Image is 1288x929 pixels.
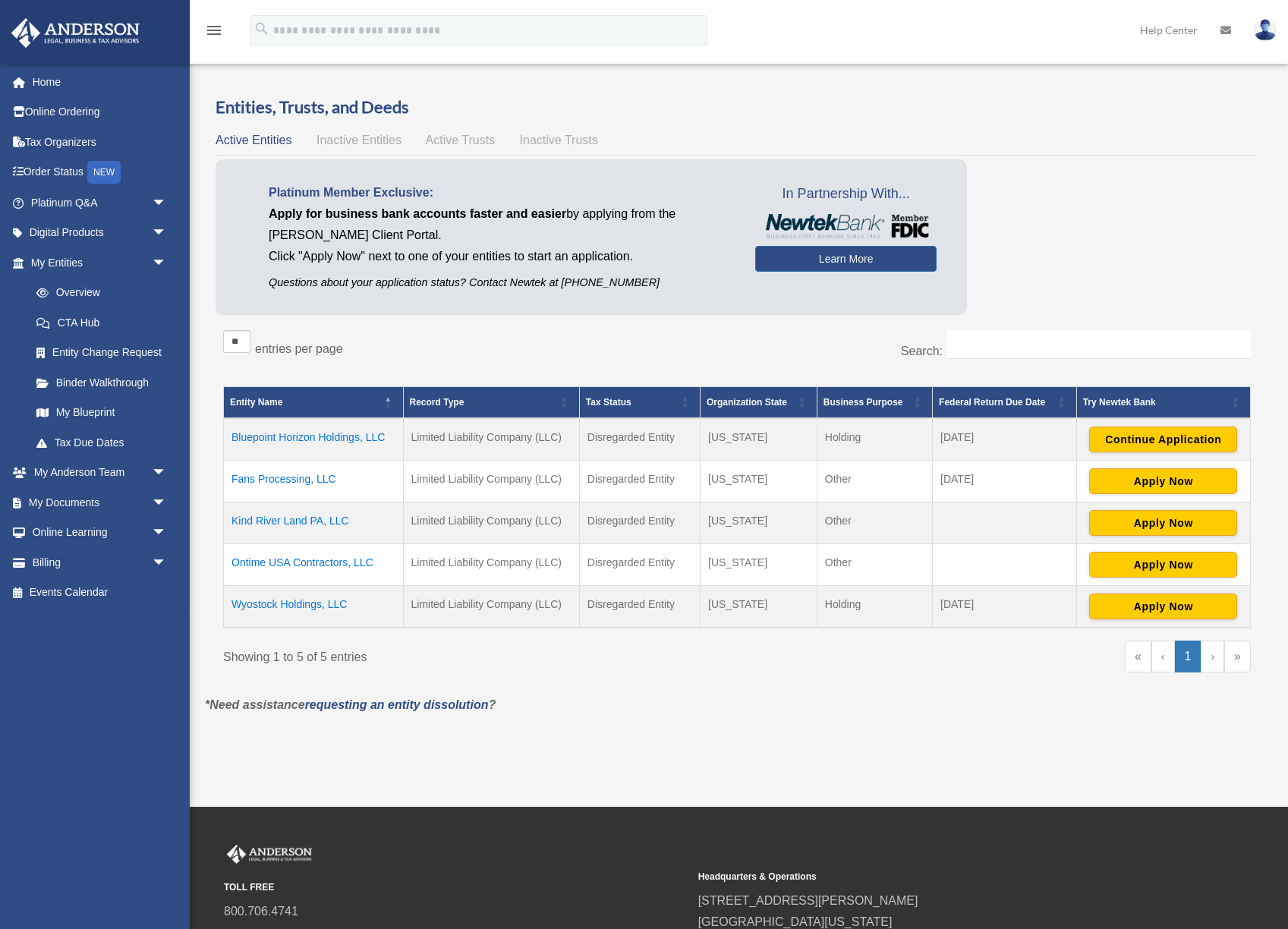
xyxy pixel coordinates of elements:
a: My Entitiesarrow_drop_down [11,247,182,278]
span: Entity Name [230,397,282,408]
td: Limited Liability Company (LLC) [403,585,579,628]
a: My Documentsarrow_drop_down [11,487,190,518]
td: Other [817,502,932,543]
td: Limited Liability Company (LLC) [403,502,579,543]
a: My Blueprint [21,398,182,428]
td: [US_STATE] [701,543,817,585]
span: Active Trusts [426,134,496,146]
label: entries per page [255,342,343,355]
td: Disregarded Entity [579,460,700,502]
td: Wyostock Holdings, LLC [224,585,404,628]
span: arrow_drop_down [152,218,182,249]
span: arrow_drop_down [152,247,182,279]
p: Click "Apply Now" next to one of your entities to start an application. [269,246,732,267]
i: search [254,20,270,37]
a: My Anderson Teamarrow_drop_down [11,458,190,488]
small: TOLL FREE [224,880,688,896]
td: Bluepoint Horizon Holdings, LLC [224,418,404,461]
a: Online Learningarrow_drop_down [11,518,190,548]
img: NewtekBankLogoSM.png [763,214,929,238]
a: Entity Change Request [21,338,182,368]
a: Events Calendar [11,578,190,608]
small: Headquarters & Operations [698,869,1162,885]
span: arrow_drop_down [152,187,182,219]
p: Platinum Member Exclusive: [269,182,732,203]
a: Next [1201,641,1224,672]
img: Anderson Advisors Platinum Portal [7,18,144,48]
label: Search: [901,345,943,357]
div: Showing 1 to 5 of 5 entries [223,641,726,668]
a: Online Ordering [11,97,190,128]
td: Kind River Land PA, LLC [224,502,404,543]
button: Apply Now [1089,552,1237,578]
a: Tax Organizers [11,127,190,157]
span: Federal Return Due Date [939,397,1045,408]
i: menu [205,21,223,39]
button: Apply Now [1089,468,1237,494]
a: 1 [1175,641,1201,672]
th: Organization State: Activate to sort [701,386,817,418]
span: arrow_drop_down [152,547,182,578]
td: [DATE] [933,418,1077,461]
th: Record Type: Activate to sort [403,386,579,418]
p: by applying from the [PERSON_NAME] Client Portal. [269,203,732,246]
span: Inactive Entities [316,134,402,146]
em: *Need assistance ? [205,698,496,711]
td: Disregarded Entity [579,543,700,585]
span: Record Type [410,397,464,408]
td: Limited Liability Company (LLC) [403,543,579,585]
th: Business Purpose: Activate to sort [817,386,932,418]
td: Ontime USA Contractors, LLC [224,543,404,585]
div: Try Newtek Bank [1083,393,1227,411]
span: In Partnership With... [755,182,937,206]
a: requesting an entity dissolution [305,698,489,711]
button: Apply Now [1089,510,1237,536]
a: First [1125,641,1151,672]
th: Federal Return Due Date: Activate to sort [933,386,1077,418]
h3: Entities, Trusts, and Deeds [216,96,1258,119]
span: arrow_drop_down [152,458,182,489]
td: [DATE] [933,585,1077,628]
td: Fans Processing, LLC [224,460,404,502]
p: Questions about your application status? Contact Newtek at [PHONE_NUMBER] [269,273,732,292]
a: Binder Walkthrough [21,367,182,398]
a: Home [11,67,190,97]
a: Overview [21,278,175,308]
td: [US_STATE] [701,502,817,543]
td: Limited Liability Company (LLC) [403,460,579,502]
a: Billingarrow_drop_down [11,547,190,578]
td: Limited Liability Company (LLC) [403,418,579,461]
a: Last [1224,641,1251,672]
button: Continue Application [1089,427,1237,452]
div: NEW [87,161,121,184]
a: [GEOGRAPHIC_DATA][US_STATE] [698,915,893,928]
a: 800.706.4741 [224,905,298,918]
button: Apply Now [1089,594,1237,619]
td: [US_STATE] [701,418,817,461]
td: Disregarded Entity [579,418,700,461]
td: Other [817,460,932,502]
th: Entity Name: Activate to invert sorting [224,386,404,418]
td: [DATE] [933,460,1077,502]
td: Holding [817,585,932,628]
span: Inactive Trusts [520,134,598,146]
a: CTA Hub [21,307,182,338]
a: Learn More [755,246,937,272]
a: Tax Due Dates [21,427,182,458]
td: Disregarded Entity [579,585,700,628]
span: Tax Status [586,397,631,408]
span: arrow_drop_down [152,518,182,549]
td: Holding [817,418,932,461]
img: Anderson Advisors Platinum Portal [224,845,315,864]
th: Try Newtek Bank : Activate to sort [1076,386,1250,418]
span: Business Purpose [824,397,903,408]
span: Organization State [707,397,787,408]
span: Apply for business bank accounts faster and easier [269,207,566,220]
a: Previous [1151,641,1175,672]
td: Disregarded Entity [579,502,700,543]
span: Active Entities [216,134,291,146]
img: User Pic [1254,19,1277,41]
span: arrow_drop_down [152,487,182,518]
th: Tax Status: Activate to sort [579,386,700,418]
td: [US_STATE] [701,585,817,628]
